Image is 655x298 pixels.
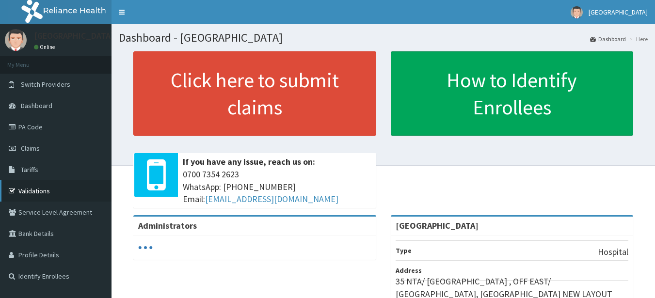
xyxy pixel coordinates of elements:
[590,35,626,43] a: Dashboard
[21,144,40,153] span: Claims
[21,80,70,89] span: Switch Providers
[627,35,648,43] li: Here
[396,220,479,231] strong: [GEOGRAPHIC_DATA]
[598,246,628,258] p: Hospital
[34,31,114,40] p: [GEOGRAPHIC_DATA]
[119,31,648,44] h1: Dashboard - [GEOGRAPHIC_DATA]
[138,220,197,231] b: Administrators
[21,165,38,174] span: Tariffs
[21,101,52,110] span: Dashboard
[133,51,376,136] a: Click here to submit claims
[205,193,338,204] a: [EMAIL_ADDRESS][DOMAIN_NAME]
[571,6,583,18] img: User Image
[589,8,648,16] span: [GEOGRAPHIC_DATA]
[183,168,371,205] span: 0700 7354 2623 WhatsApp: [PHONE_NUMBER] Email:
[391,51,634,136] a: How to Identify Enrollees
[396,246,412,255] b: Type
[138,240,153,255] svg: audio-loading
[396,266,422,275] b: Address
[183,156,315,167] b: If you have any issue, reach us on:
[34,44,57,50] a: Online
[5,29,27,51] img: User Image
